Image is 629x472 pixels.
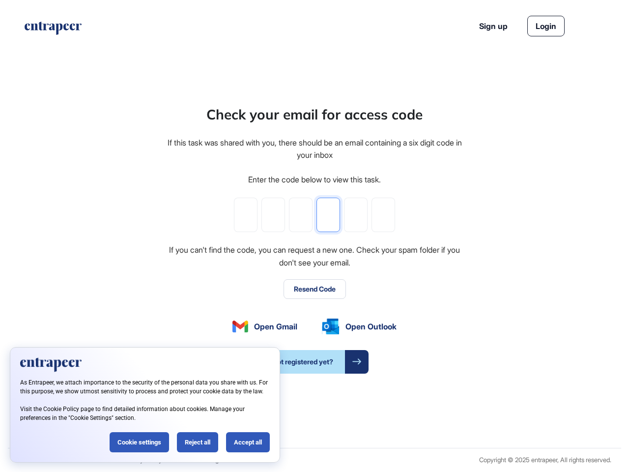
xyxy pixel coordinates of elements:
div: Copyright © 2025 entrapeer, All rights reserved. [479,456,611,464]
span: Not registered yet? [260,350,345,374]
button: Resend Code [284,279,346,299]
span: Open Outlook [345,321,397,332]
a: Login [527,16,565,36]
a: Open Outlook [322,319,397,334]
div: If you can't find the code, you can request a new one. Check your spam folder if you don't see yo... [166,244,463,269]
div: Enter the code below to view this task. [248,174,381,186]
div: Check your email for access code [206,104,423,125]
span: Open Gmail [254,321,297,332]
div: If this task was shared with you, there should be an email containing a six digit code in your inbox [166,137,463,162]
a: entrapeer-logo [24,22,83,38]
a: Open Gmail [232,321,297,332]
a: Not registered yet? [260,350,369,374]
a: Sign up [479,20,508,32]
